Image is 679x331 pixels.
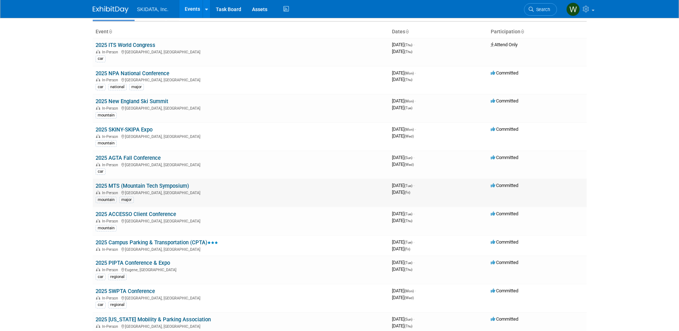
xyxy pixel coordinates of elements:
span: - [413,316,414,322]
div: mountain [96,112,117,119]
span: In-Person [102,296,120,301]
span: [DATE] [392,133,414,139]
a: Sort by Participation Type [520,29,524,34]
span: [DATE] [392,316,414,322]
span: [DATE] [392,295,414,300]
span: In-Person [102,50,120,54]
span: [DATE] [392,211,414,216]
div: car [96,84,106,90]
span: (Tue) [404,261,412,265]
span: Committed [491,260,518,265]
img: In-Person Event [96,50,100,53]
span: (Tue) [404,184,412,188]
div: car [96,302,106,308]
div: regional [108,302,127,308]
div: major [119,197,134,203]
span: (Sun) [404,156,412,160]
div: mountain [96,197,117,203]
span: (Wed) [404,163,414,167]
span: (Thu) [404,43,412,47]
div: national [108,84,127,90]
th: Participation [488,26,587,38]
th: Event [93,26,389,38]
span: (Thu) [404,78,412,82]
span: - [413,155,414,160]
span: - [413,183,414,188]
span: Committed [491,239,518,245]
span: Committed [491,98,518,104]
a: 2025 SKINY-SKIPA Expo [96,126,152,133]
span: Search [534,7,550,12]
span: In-Person [102,78,120,82]
span: [DATE] [392,162,414,167]
span: - [413,42,414,47]
span: - [413,239,414,245]
span: In-Person [102,106,120,111]
a: 2025 ITS World Congress [96,42,155,48]
span: In-Person [102,191,120,195]
span: (Thu) [404,219,412,223]
img: In-Person Event [96,268,100,271]
span: Attend Only [491,42,518,47]
span: (Thu) [404,324,412,328]
span: In-Person [102,163,120,167]
span: Committed [491,126,518,132]
a: 2025 ACCESSO Client Conference [96,211,176,217]
span: (Mon) [404,99,414,103]
span: In-Person [102,134,120,139]
a: 2025 New England Ski Summit [96,98,168,105]
div: Eugene, [GEOGRAPHIC_DATA] [96,267,386,272]
span: Committed [491,288,518,293]
img: In-Person Event [96,191,100,194]
span: (Fri) [404,247,410,251]
div: car [96,168,106,175]
a: Sort by Event Name [108,29,112,34]
span: [DATE] [392,323,412,328]
div: car [96,56,106,62]
div: [GEOGRAPHIC_DATA], [GEOGRAPHIC_DATA] [96,105,386,111]
span: [DATE] [392,288,416,293]
div: mountain [96,225,117,231]
span: [DATE] [392,42,414,47]
span: [DATE] [392,183,414,188]
div: [GEOGRAPHIC_DATA], [GEOGRAPHIC_DATA] [96,218,386,224]
span: (Wed) [404,134,414,138]
span: In-Person [102,247,120,252]
div: [GEOGRAPHIC_DATA], [GEOGRAPHIC_DATA] [96,49,386,54]
div: major [129,84,144,90]
div: [GEOGRAPHIC_DATA], [GEOGRAPHIC_DATA] [96,190,386,195]
div: [GEOGRAPHIC_DATA], [GEOGRAPHIC_DATA] [96,246,386,252]
span: [DATE] [392,126,416,132]
span: [DATE] [392,218,412,223]
span: - [413,260,414,265]
span: SKIDATA, Inc. [137,6,169,12]
span: [DATE] [392,155,414,160]
span: [DATE] [392,77,412,82]
span: - [415,98,416,104]
a: 2025 AGTA Fall Conference [96,155,161,161]
div: [GEOGRAPHIC_DATA], [GEOGRAPHIC_DATA] [96,323,386,329]
span: (Fri) [404,191,410,195]
div: [GEOGRAPHIC_DATA], [GEOGRAPHIC_DATA] [96,77,386,82]
a: 2025 Campus Parking & Transportation (CPTA) [96,239,218,246]
span: (Mon) [404,71,414,75]
a: 2025 [US_STATE] Mobility & Parking Association [96,316,211,323]
span: Committed [491,211,518,216]
div: [GEOGRAPHIC_DATA], [GEOGRAPHIC_DATA] [96,133,386,139]
a: 2025 NPA National Conference [96,70,169,77]
img: In-Person Event [96,134,100,138]
th: Dates [389,26,488,38]
span: In-Person [102,324,120,329]
img: In-Person Event [96,106,100,110]
img: In-Person Event [96,78,100,81]
span: (Mon) [404,128,414,131]
span: - [415,288,416,293]
img: In-Person Event [96,324,100,328]
a: 2025 MTS (Mountain Tech Symposium) [96,183,189,189]
a: Sort by Start Date [405,29,409,34]
span: [DATE] [392,260,414,265]
span: [DATE] [392,49,412,54]
span: - [415,70,416,76]
div: [GEOGRAPHIC_DATA], [GEOGRAPHIC_DATA] [96,295,386,301]
span: In-Person [102,268,120,272]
